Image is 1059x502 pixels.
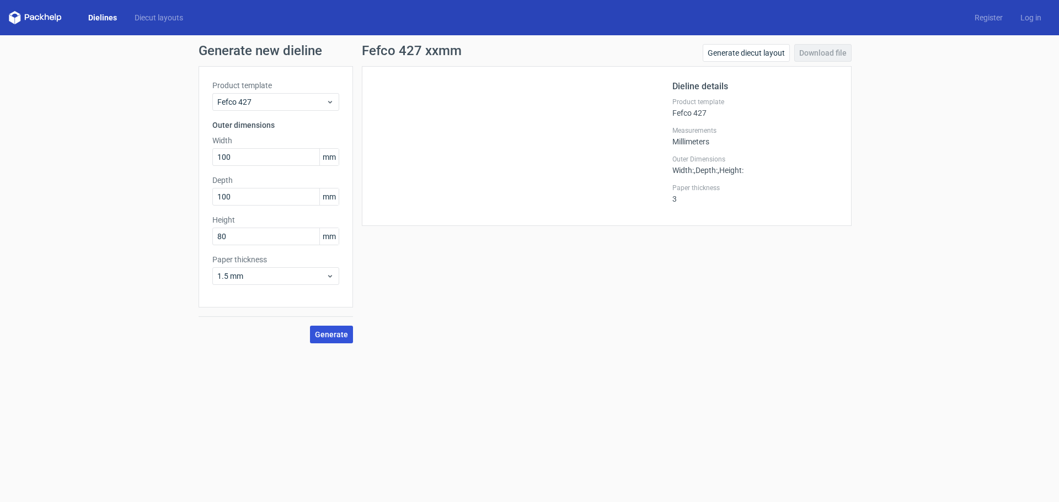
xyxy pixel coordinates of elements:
div: Fefco 427 [672,98,838,117]
div: Millimeters [672,126,838,146]
label: Depth [212,175,339,186]
a: Diecut layouts [126,12,192,23]
span: mm [319,228,339,245]
button: Generate [310,326,353,343]
h2: Dieline details [672,80,838,93]
span: , Height : [718,166,744,175]
a: Log in [1012,12,1050,23]
span: Width : [672,166,694,175]
span: , Depth : [694,166,718,175]
span: mm [319,149,339,165]
span: 1.5 mm [217,271,326,282]
label: Paper thickness [212,254,339,265]
label: Height [212,214,339,225]
h3: Outer dimensions [212,120,339,131]
a: Dielines [79,12,126,23]
div: 3 [672,183,838,203]
h1: Fefco 427 xxmm [362,44,462,57]
label: Width [212,135,339,146]
span: Generate [315,331,348,338]
span: mm [319,188,339,205]
span: Fefco 427 [217,96,326,107]
label: Measurements [672,126,838,135]
label: Paper thickness [672,183,838,192]
label: Product template [672,98,838,106]
label: Outer Dimensions [672,155,838,164]
h1: Generate new dieline [199,44,860,57]
a: Register [966,12,1012,23]
label: Product template [212,80,339,91]
a: Generate diecut layout [703,44,790,62]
